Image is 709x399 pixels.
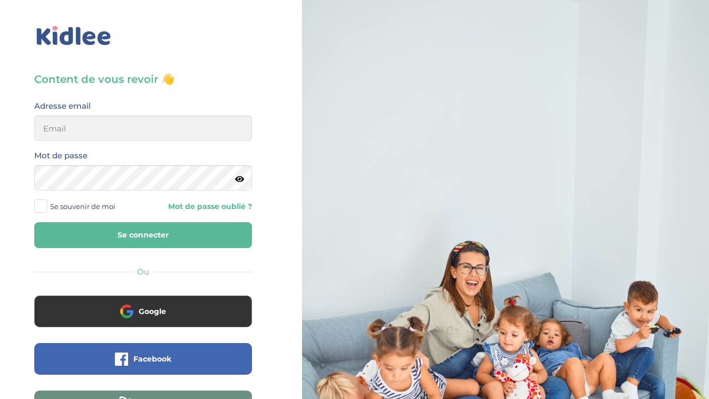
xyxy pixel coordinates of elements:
button: Google [34,296,252,327]
span: Se souvenir de moi [50,199,115,213]
a: Mot de passe oublié ? [151,202,251,212]
label: Mot de passe [34,149,88,163]
button: Se connecter [34,222,252,248]
a: Facebook [34,361,252,371]
span: Google [139,306,166,317]
span: Facebook [133,354,171,364]
img: logo_kidlee_bleu [34,24,113,48]
a: Google [34,313,252,324]
input: Email [34,116,252,141]
button: Facebook [34,343,252,375]
label: Adresse email [34,99,91,113]
h3: Content de vous revoir 👋 [34,72,252,87]
img: google.png [120,305,133,318]
span: Ou [137,267,149,277]
img: facebook.png [115,353,128,366]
